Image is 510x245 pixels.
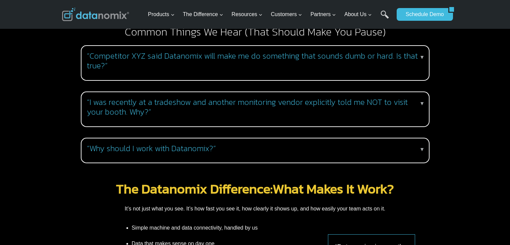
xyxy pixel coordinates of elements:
h3: “I was recently at a tradeshow and another monitoring vendor explicitly told me NOT to visit your... [87,98,421,117]
h3: “Competitor XYZ said Datanomix will make me do something that sounds dumb or hard. Is that true?” [87,51,421,71]
p: ▼ [419,99,425,108]
span: The Difference [183,10,223,19]
a: Search [381,10,389,25]
span: Resources [232,10,263,19]
span: Products [148,10,174,19]
h2: What Makes It Work? [62,182,448,195]
p: It’s not just what you see. It’s how fast you see it, how clearly it shows up, and how easily you... [62,202,448,216]
a: The Datanomix Difference: [116,179,273,199]
p: ▼ [419,53,425,62]
nav: Primary Navigation [145,4,393,25]
h2: Common Things We Hear (That Should Make You Pause) [62,26,448,37]
p: ▼ [419,145,425,154]
h3: “Why should I work with Datanomix?” [87,144,421,154]
span: Partners [310,10,336,19]
img: Datanomix [62,8,129,21]
span: About Us [344,10,372,19]
a: Schedule Demo [397,8,448,21]
span: Customers [271,10,302,19]
li: Simple machine and data connectivity, handled by us [132,224,298,236]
